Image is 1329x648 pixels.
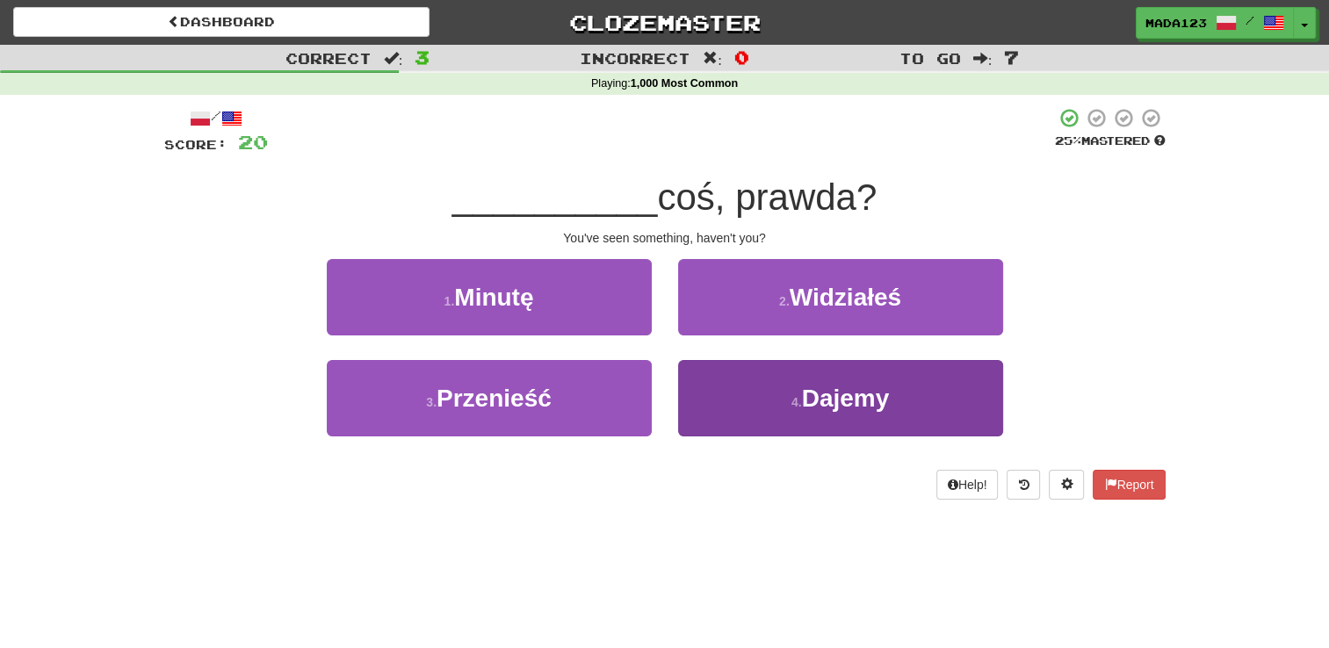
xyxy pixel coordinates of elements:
small: 2 . [779,294,790,308]
button: Help! [936,470,999,500]
small: 3 . [426,395,437,409]
span: Correct [285,49,372,67]
span: __________ [452,176,658,218]
button: Round history (alt+y) [1007,470,1040,500]
span: 20 [238,131,268,153]
button: 3.Przenieść [327,360,652,436]
span: Incorrect [580,49,690,67]
span: 25 % [1055,133,1081,148]
button: 4.Dajemy [678,360,1003,436]
span: / [1246,14,1254,26]
span: Score: [164,137,228,152]
small: 4 . [791,395,802,409]
span: Dajemy [802,385,890,412]
span: Widziałeś [790,284,901,311]
span: Przenieść [437,385,552,412]
a: Dashboard [13,7,430,37]
strong: 1,000 Most Common [631,77,738,90]
span: Minutę [454,284,533,311]
button: 2.Widziałeś [678,259,1003,335]
button: 1.Minutę [327,259,652,335]
span: : [973,51,993,66]
span: 0 [734,47,749,68]
a: Clozemaster [456,7,872,38]
a: mada123 / [1136,7,1294,39]
div: Mastered [1055,133,1166,149]
small: 1 . [444,294,455,308]
span: coś, prawda? [657,176,877,218]
span: 3 [415,47,430,68]
span: : [384,51,403,66]
div: You've seen something, haven't you? [164,229,1166,247]
div: / [164,107,268,129]
span: To go [899,49,961,67]
button: Report [1093,470,1165,500]
span: mada123 [1145,15,1207,31]
span: 7 [1004,47,1019,68]
span: : [703,51,722,66]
